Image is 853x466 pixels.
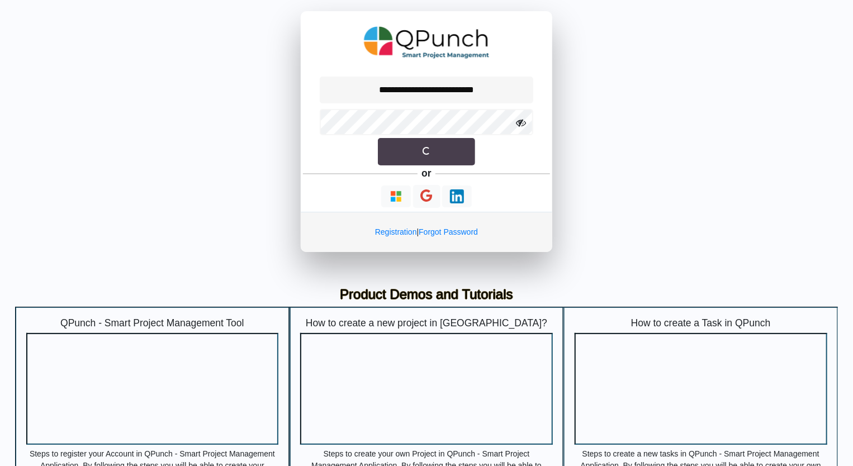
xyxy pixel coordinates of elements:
[375,227,417,236] a: Registration
[381,186,411,207] button: Continue With Microsoft Azure
[413,185,440,208] button: Continue With Google
[389,189,403,203] img: Loading...
[364,22,490,63] img: QPunch
[442,186,472,207] button: Continue With LinkedIn
[23,287,830,303] h3: Product Demos and Tutorials
[301,212,552,252] div: |
[300,317,553,329] h5: How to create a new project in [GEOGRAPHIC_DATA]?
[420,165,434,181] h5: or
[450,189,464,203] img: Loading...
[575,317,827,329] h5: How to create a Task in QPunch
[26,317,279,329] h5: QPunch - Smart Project Management Tool
[419,227,478,236] a: Forgot Password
